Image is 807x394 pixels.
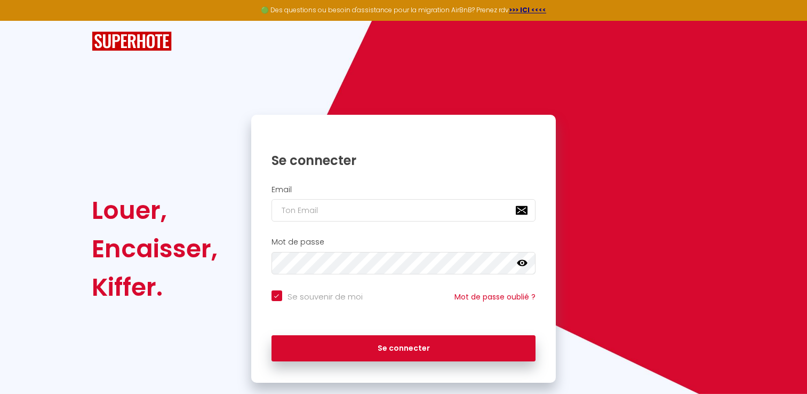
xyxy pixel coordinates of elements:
h2: Email [271,185,536,194]
img: SuperHote logo [92,31,172,51]
h1: Se connecter [271,152,536,169]
a: >>> ICI <<<< [509,5,546,14]
input: Ton Email [271,199,536,222]
div: Louer, [92,191,218,230]
div: Encaisser, [92,230,218,268]
a: Mot de passe oublié ? [454,291,536,302]
button: Se connecter [271,335,536,362]
h2: Mot de passe [271,238,536,247]
div: Kiffer. [92,268,218,306]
